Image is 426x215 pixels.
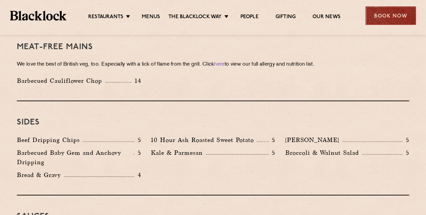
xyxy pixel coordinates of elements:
p: 5 [268,148,275,157]
p: Barbecued Cauliflower Chop [17,76,105,85]
p: Broccoli & Walnut Salad [285,148,362,157]
a: The Blacklock Way [168,14,222,21]
p: We love the best of British veg, too. Especially with a lick of flame from the grill. Click to vi... [17,60,409,69]
a: here [214,62,224,67]
p: Barbecued Baby Gem and Anchovy Dripping [17,148,133,167]
p: [PERSON_NAME] [285,135,342,145]
img: BL_Textured_Logo-footer-cropped.svg [10,11,66,20]
a: Our News [313,14,340,21]
a: People [240,14,258,21]
p: Beef Dripping Chips [17,135,83,145]
h3: Sides [17,118,409,127]
div: Book Now [365,6,416,25]
p: 5 [134,148,141,157]
h3: Meat-Free mains [17,43,409,51]
p: 10 Hour Ash Roasted Sweet Potato [151,135,257,145]
p: Bread & Gravy [17,170,64,180]
p: 5 [402,148,409,157]
p: 5 [134,136,141,144]
p: 4 [134,171,141,179]
p: 14 [131,76,141,85]
p: 5 [402,136,409,144]
p: 5 [268,136,275,144]
a: Gifting [275,14,296,21]
p: Kale & Parmesan [151,148,206,157]
a: Menus [142,14,160,21]
a: Restaurants [88,14,123,21]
